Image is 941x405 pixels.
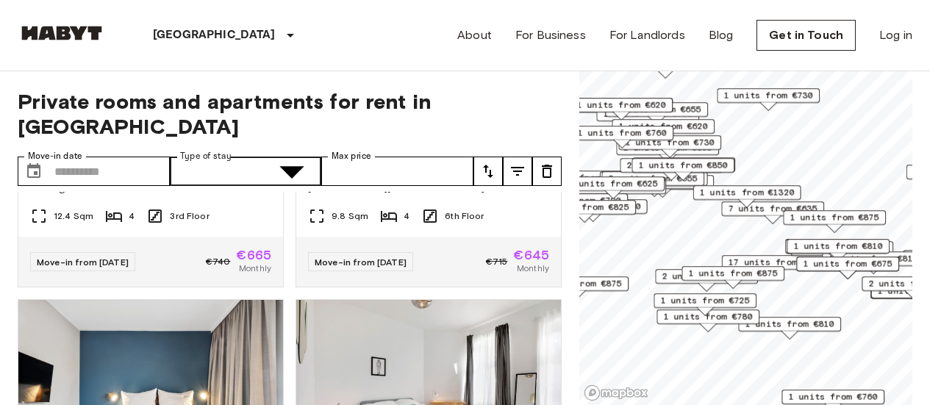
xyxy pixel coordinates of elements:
[584,384,648,401] a: Mapbox logo
[638,159,728,172] span: 1 units from €850
[54,209,93,223] span: 12.4 Sqm
[532,277,622,290] span: 2 units from €875
[332,209,368,223] span: 9.8 Sqm
[625,136,715,149] span: 1 units from €730
[700,186,795,199] span: 1 units from €1320
[612,103,701,116] span: 2 units from €655
[793,240,883,253] span: 1 units from €810
[721,201,824,224] div: Map marker
[729,256,823,269] span: 17 units from €650
[532,157,562,186] button: tune
[654,293,756,316] div: Map marker
[756,20,856,51] a: Get in Touch
[404,209,409,223] span: 4
[18,89,562,139] span: Private rooms and apartments for rent in [GEOGRAPHIC_DATA]
[515,26,586,44] a: For Business
[660,294,750,307] span: 1 units from €725
[568,177,658,190] span: 2 units from €625
[37,257,129,268] span: Move-in from [DATE]
[577,126,667,140] span: 1 units from €760
[18,26,106,40] img: Habyt
[533,200,636,223] div: Map marker
[129,209,135,223] span: 4
[787,239,890,262] div: Map marker
[788,390,878,404] span: 1 units from €760
[656,309,759,332] div: Map marker
[28,150,82,162] label: Move-in date
[612,119,715,142] div: Map marker
[562,176,665,199] div: Map marker
[722,255,830,278] div: Map marker
[540,201,629,214] span: 1 units from €825
[626,159,716,172] span: 2 units from €655
[655,269,758,292] div: Map marker
[576,98,666,112] span: 1 units from €620
[620,158,723,181] div: Map marker
[631,158,734,181] div: Map marker
[717,88,820,111] div: Map marker
[570,98,673,121] div: Map marker
[473,157,503,186] button: tune
[315,257,407,268] span: Move-in from [DATE]
[803,257,892,270] span: 1 units from €675
[693,185,801,208] div: Map marker
[503,157,532,186] button: tune
[570,126,673,148] div: Map marker
[709,26,734,44] a: Blog
[153,26,276,44] p: [GEOGRAPHIC_DATA]
[662,270,751,283] span: 2 units from €865
[517,262,549,275] span: Monthly
[783,210,886,233] div: Map marker
[526,171,634,193] div: Map marker
[236,248,271,262] span: €665
[445,209,484,223] span: 6th Floor
[663,310,753,323] span: 1 units from €780
[728,202,817,215] span: 7 units from €635
[532,171,627,184] span: 20 units from €655
[681,266,784,289] div: Map marker
[790,211,879,224] span: 1 units from €875
[239,262,271,275] span: Monthly
[796,257,899,279] div: Map marker
[540,199,648,222] div: Map marker
[513,248,549,262] span: €645
[618,120,708,133] span: 1 units from €620
[457,26,492,44] a: About
[609,26,685,44] a: For Landlords
[738,317,841,340] div: Map marker
[601,171,704,194] div: Map marker
[608,172,698,185] span: 3 units from €655
[745,318,834,331] span: 1 units from €810
[879,26,912,44] a: Log in
[546,200,641,213] span: 1 units from €1150
[332,150,371,162] label: Max price
[486,255,508,268] span: €715
[785,239,888,262] div: Map marker
[180,150,232,162] label: Type of stay
[723,89,813,102] span: 1 units from €730
[170,209,209,223] span: 3rd Floor
[616,140,719,163] div: Map marker
[19,157,49,186] button: Choose date
[688,267,778,280] span: 1 units from €875
[600,171,708,194] div: Map marker
[206,255,231,268] span: €740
